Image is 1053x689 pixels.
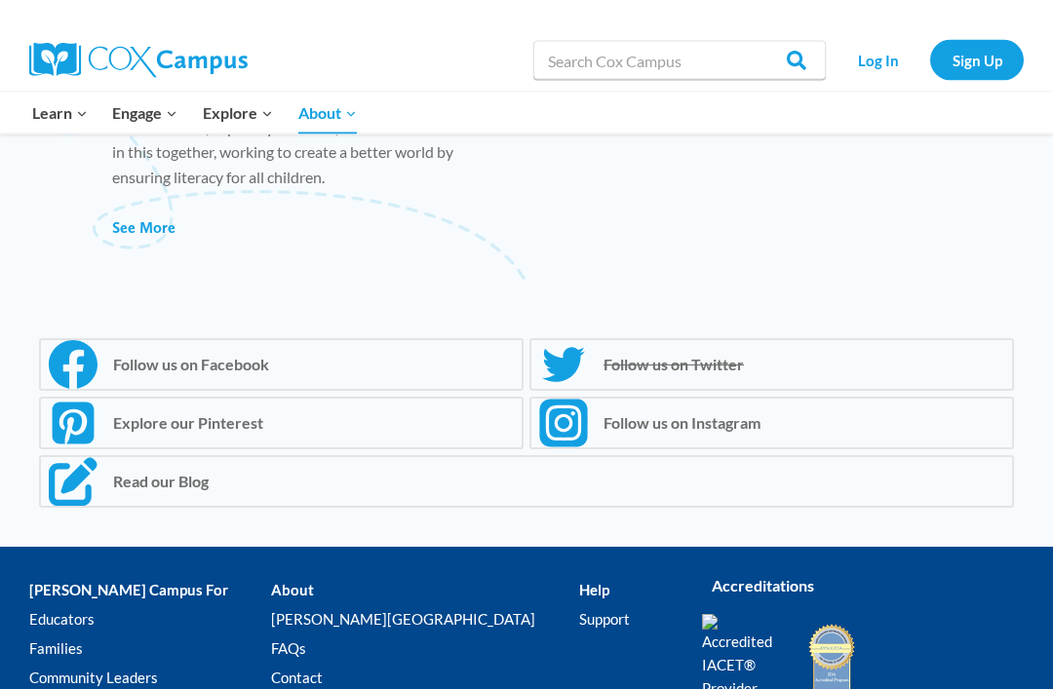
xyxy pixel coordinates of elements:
[29,43,248,78] img: Cox Campus
[930,40,1024,80] a: Sign Up
[39,456,1014,509] a: Read our Blog
[598,356,744,374] span: Follow us on Twitter
[19,93,369,134] nav: Primary Navigation
[579,606,673,635] a: Support
[107,414,263,433] span: Explore our Pinterest
[112,219,175,238] span: See More
[712,577,814,595] strong: Accreditations
[286,93,370,134] button: Child menu of About
[836,40,1024,80] nav: Secondary Navigation
[107,356,269,374] span: Follow us on Facebook
[112,218,175,240] a: See More
[271,606,578,635] a: [PERSON_NAME][GEOGRAPHIC_DATA]
[836,40,920,80] a: Log In
[19,93,100,134] button: Child menu of Learn
[529,398,1014,450] a: Follow us on Instagram
[533,41,826,80] input: Search Cox Campus
[529,339,1014,392] a: Follow us on Twitter
[39,398,524,450] a: Explore our Pinterest
[107,473,209,491] span: Read our Blog
[100,93,191,134] button: Child menu of Engage
[112,116,507,201] p: Ask for advice, express your ideas, or lend a hand. We’re all in this together, working to create...
[29,635,271,665] a: Families
[271,635,578,665] a: FAQs
[39,339,524,392] a: Follow us on Facebook
[29,606,271,635] a: Educators
[598,414,760,433] span: Follow us on Instagram
[190,93,286,134] button: Child menu of Explore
